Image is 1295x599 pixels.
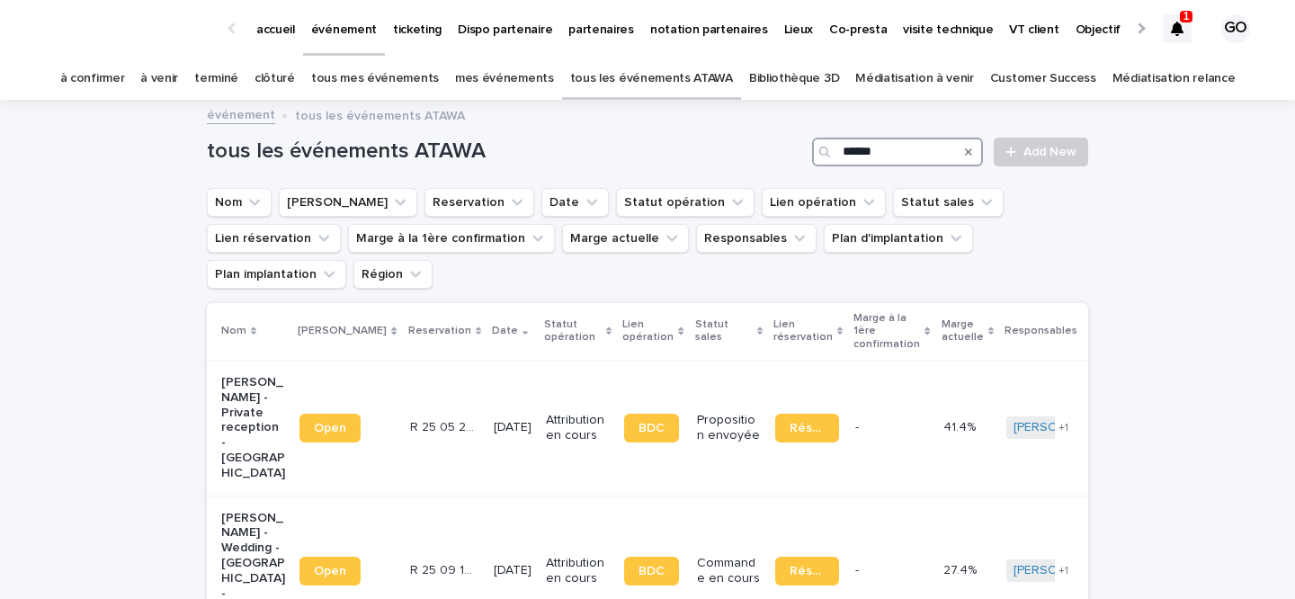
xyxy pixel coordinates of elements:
p: R 25 05 263 [410,416,478,435]
p: 27.4% [943,559,980,578]
span: Open [314,422,346,434]
button: Reservation [424,188,534,217]
p: - [855,559,862,578]
a: mes événements [455,58,554,100]
p: Reservation [408,321,471,341]
a: tous les événements ATAWA [570,58,733,100]
a: BDC [624,557,679,586]
button: Responsables [696,224,817,253]
button: Nom [207,188,272,217]
button: Statut opération [616,188,755,217]
p: Attribution en cours [546,413,610,443]
a: Open [299,414,361,443]
a: [PERSON_NAME] [1014,563,1112,578]
span: Réservation [790,565,825,577]
a: Open [299,557,361,586]
button: Lien Stacker [279,188,417,217]
a: Customer Success [990,58,1096,100]
a: BDC [624,414,679,443]
span: + 1 [1058,423,1068,434]
button: Lien réservation [207,224,341,253]
p: [DATE] [494,420,531,435]
a: Bibliothèque 3D [749,58,839,100]
button: Région [353,260,433,289]
span: Open [314,565,346,577]
h1: tous les événements ATAWA [207,139,805,165]
button: Plan d'implantation [824,224,973,253]
a: à confirmer [60,58,125,100]
button: Statut sales [893,188,1004,217]
span: Add New [1023,146,1076,158]
button: Plan implantation [207,260,346,289]
a: terminé [194,58,238,100]
p: [PERSON_NAME] - Private reception - [GEOGRAPHIC_DATA] [221,375,285,481]
p: Plan d'implantation [1088,315,1163,348]
span: Réservation [790,422,825,434]
p: tous les événements ATAWA [295,104,465,124]
p: Date [492,321,518,341]
a: Réservation [775,414,839,443]
p: 41.4% [943,416,979,435]
div: GO [1221,14,1250,43]
p: Marge actuelle [942,315,984,348]
p: Lien opération [622,315,674,348]
button: Marge à la 1ère confirmation [348,224,555,253]
p: Statut opération [544,315,602,348]
a: Réservation [775,557,839,586]
a: tous mes événements [311,58,439,100]
p: 1 [1183,10,1190,22]
p: Responsables [1005,321,1077,341]
span: BDC [639,565,665,577]
a: clôturé [255,58,295,100]
a: Médiatisation à venir [855,58,974,100]
p: - [855,416,862,435]
button: Marge actuelle [562,224,689,253]
p: Commande en cours [697,556,761,586]
input: Search [812,138,983,166]
p: Statut sales [695,315,753,348]
div: 1 [1163,14,1192,43]
img: Ls34BcGeRexTGTNfXpUC [36,11,210,47]
button: Lien opération [762,188,886,217]
a: Add New [994,138,1088,166]
a: événement [207,103,275,124]
p: Marge à la 1ère confirmation [853,308,920,354]
span: BDC [639,422,665,434]
p: Nom [221,321,246,341]
p: Attribution en cours [546,556,610,586]
p: Proposition envoyée [697,413,761,443]
p: [DATE] [494,563,531,578]
a: [PERSON_NAME] [1014,420,1112,435]
p: Lien réservation [773,315,833,348]
a: Médiatisation relance [1112,58,1236,100]
a: à venir [140,58,178,100]
p: R 25 09 147 [410,559,478,578]
p: [PERSON_NAME] [298,321,387,341]
button: Date [541,188,609,217]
